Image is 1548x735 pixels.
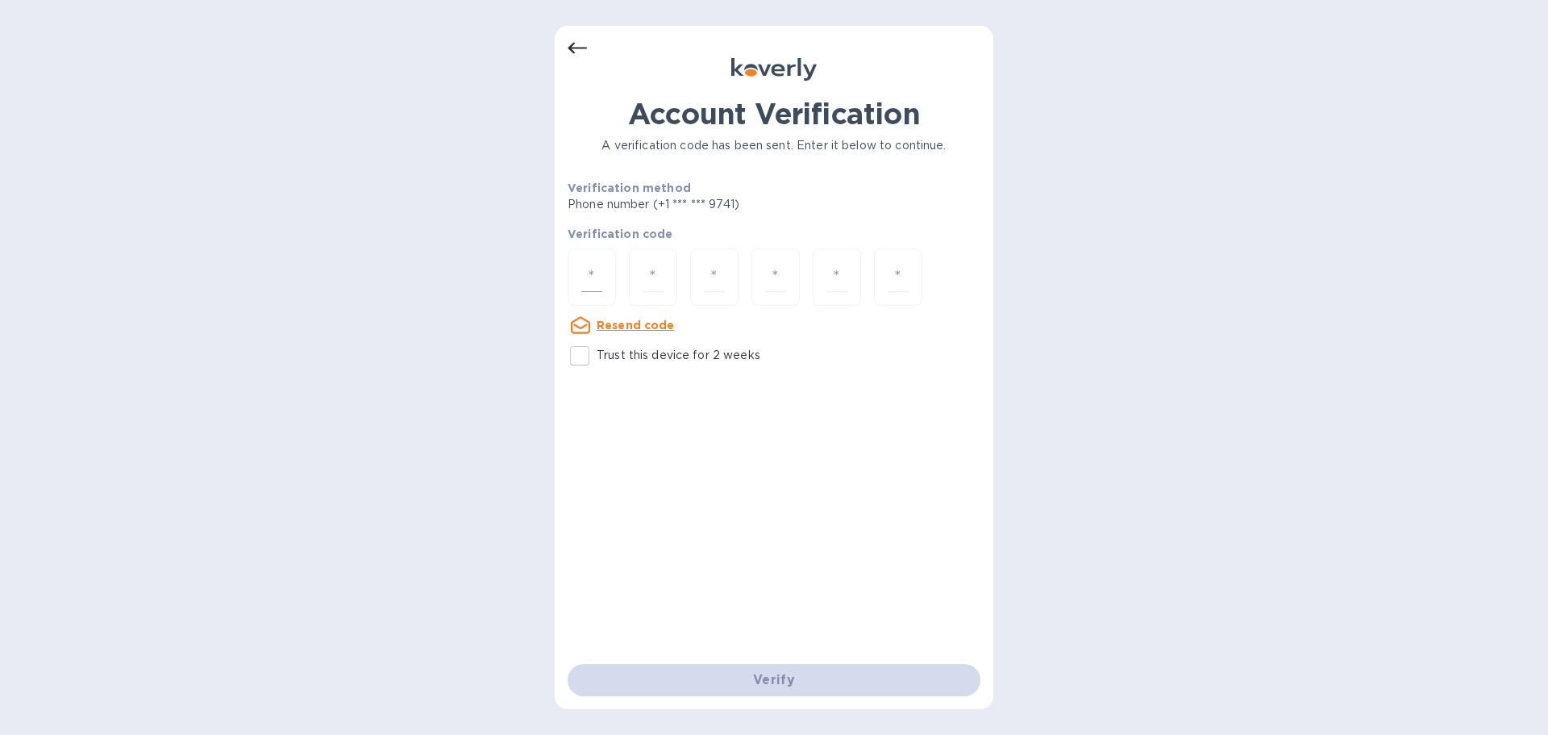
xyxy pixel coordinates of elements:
p: A verification code has been sent. Enter it below to continue. [568,137,980,154]
p: Trust this device for 2 weeks [597,347,760,364]
p: Verification code [568,226,980,242]
h1: Account Verification [568,97,980,131]
p: Phone number (+1 *** *** 9741) [568,196,863,213]
b: Verification method [568,182,691,194]
u: Resend code [597,319,675,332]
